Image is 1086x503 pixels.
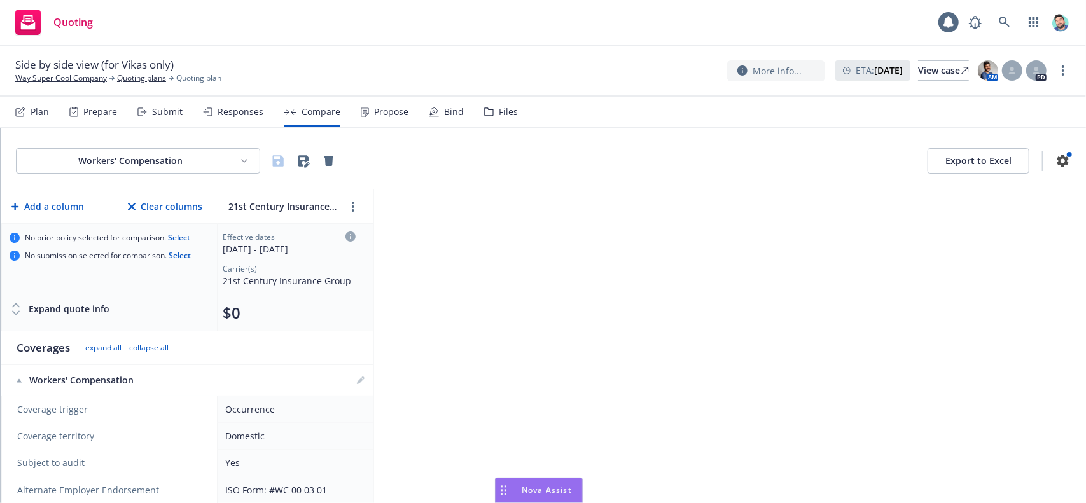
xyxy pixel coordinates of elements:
[225,429,361,443] div: Domestic
[25,233,190,243] span: No prior policy selected for comparison.
[53,17,93,27] span: Quoting
[978,60,998,81] img: photo
[992,10,1017,35] a: Search
[17,374,205,387] div: Workers' Compensation
[223,242,356,256] div: [DATE] - [DATE]
[125,194,205,219] button: Clear columns
[727,60,825,81] button: More info...
[85,343,122,353] button: expand all
[17,484,159,497] span: Alternate Employer Endorsement
[17,340,70,355] div: Coverages
[27,155,234,167] div: Workers' Compensation
[17,403,204,416] span: Coverage trigger
[10,4,98,40] a: Quoting
[218,107,263,117] div: Responses
[9,194,87,219] button: Add a column
[963,10,988,35] a: Report a Bug
[223,231,356,256] div: Click to edit column carrier quote details
[15,72,107,84] a: Way Super Cool Company
[16,148,260,174] button: Workers' Compensation
[499,107,518,117] div: Files
[223,274,356,287] div: 21st Century Insurance Group
[223,263,356,274] div: Carrier(s)
[918,60,969,81] a: View case
[918,61,969,80] div: View case
[31,107,49,117] div: Plan
[223,231,356,242] div: Effective dates
[856,64,903,77] span: ETA :
[522,485,572,495] span: Nova Assist
[345,199,361,214] a: more
[15,57,174,72] span: Side by side view (for Vikas only)
[223,303,240,323] button: $0
[302,107,340,117] div: Compare
[353,373,368,388] a: editPencil
[25,251,191,261] span: No submission selected for comparison.
[225,197,340,216] input: 21st Century Insurance Group
[225,483,361,497] div: ISO Form: #WC 00 03 01
[753,64,802,78] span: More info...
[225,456,361,469] div: Yes
[117,72,166,84] a: Quoting plans
[496,478,512,502] div: Drag to move
[1050,12,1071,32] img: photo
[225,403,361,416] div: Occurrence
[223,303,356,323] div: Total premium (click to edit billing info)
[176,72,221,84] span: Quoting plan
[874,64,903,76] strong: [DATE]
[928,148,1029,174] button: Export to Excel
[1021,10,1047,35] a: Switch app
[495,478,583,503] button: Nova Assist
[83,107,117,117] div: Prepare
[17,457,204,469] span: Subject to audit
[17,430,204,443] span: Coverage territory
[10,296,109,322] button: Expand quote info
[444,107,464,117] div: Bind
[129,343,169,353] button: collapse all
[152,107,183,117] div: Submit
[374,107,408,117] div: Propose
[1055,63,1071,78] a: more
